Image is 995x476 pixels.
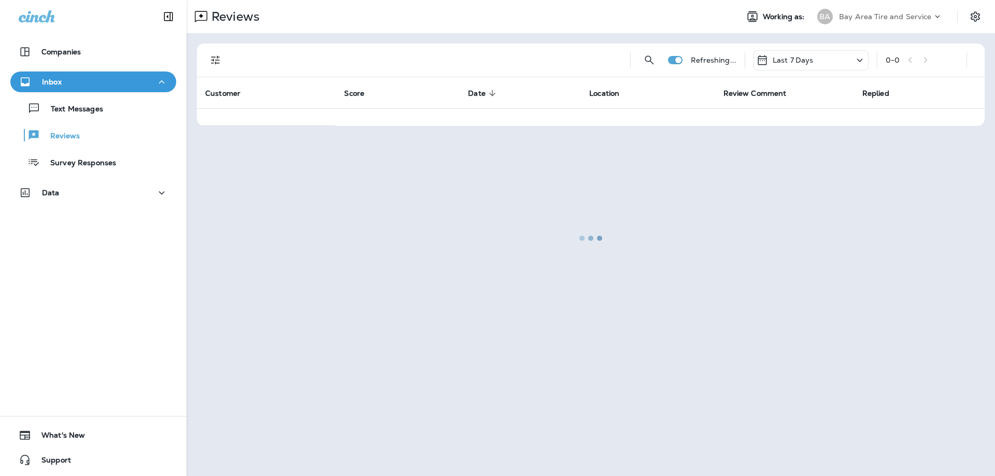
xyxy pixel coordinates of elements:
[10,151,176,173] button: Survey Responses
[42,189,60,197] p: Data
[154,6,183,27] button: Collapse Sidebar
[10,425,176,445] button: What's New
[41,48,81,56] p: Companies
[10,41,176,62] button: Companies
[31,431,85,443] span: What's New
[40,132,80,141] p: Reviews
[10,124,176,146] button: Reviews
[40,158,116,168] p: Survey Responses
[10,71,176,92] button: Inbox
[31,456,71,468] span: Support
[10,182,176,203] button: Data
[10,97,176,119] button: Text Messages
[42,78,62,86] p: Inbox
[40,105,103,114] p: Text Messages
[10,450,176,470] button: Support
